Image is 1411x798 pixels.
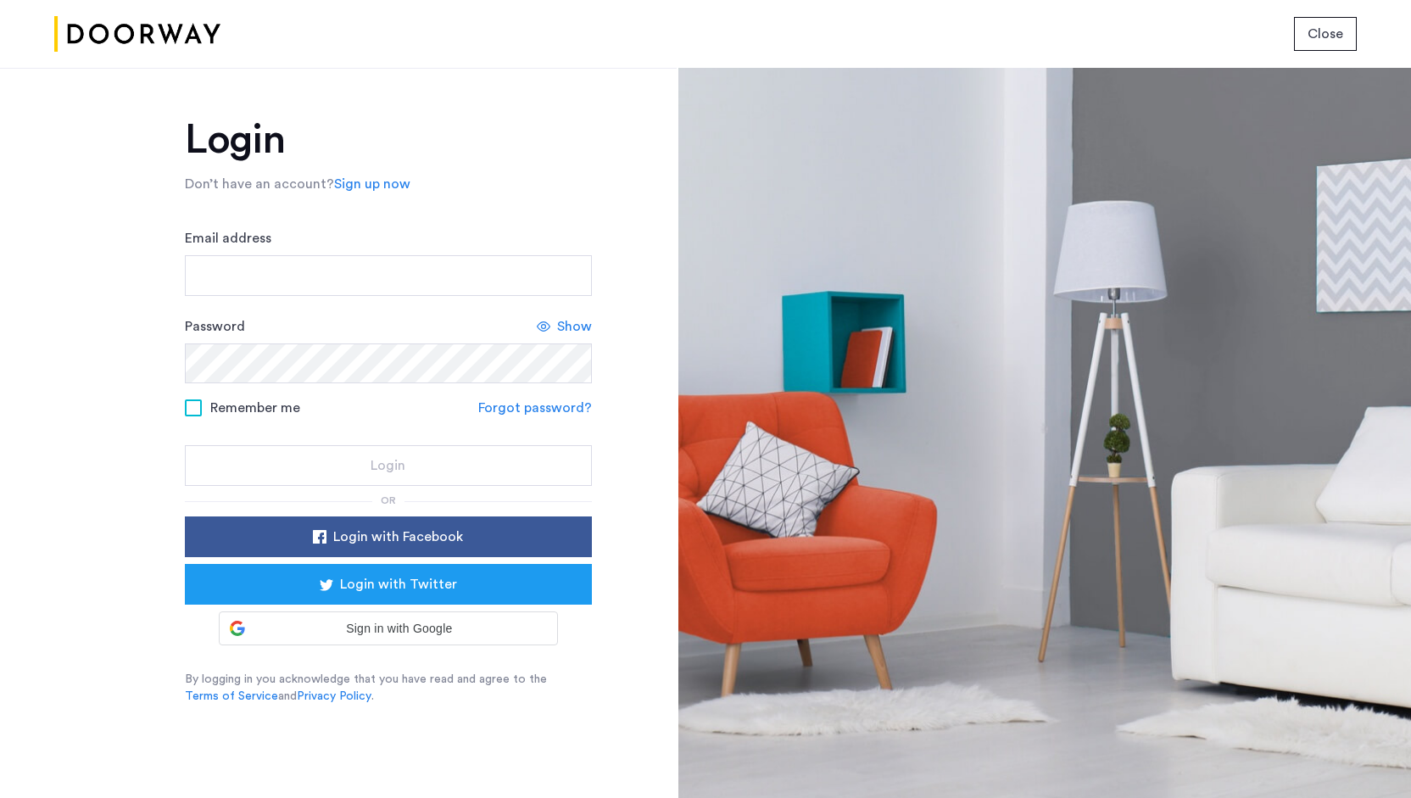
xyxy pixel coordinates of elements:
span: Sign in with Google [252,620,547,638]
span: Don’t have an account? [185,177,334,191]
img: logo [54,3,220,66]
a: Sign up now [334,174,410,194]
button: button [185,516,592,557]
button: button [185,564,592,605]
label: Email address [185,228,271,248]
span: Close [1308,24,1343,44]
span: Login with Facebook [333,527,463,547]
span: Remember me [210,398,300,418]
a: Terms of Service [185,688,278,705]
span: or [381,495,396,505]
p: By logging in you acknowledge that you have read and agree to the and . [185,671,592,705]
h1: Login [185,120,592,160]
a: Privacy Policy [297,688,371,705]
span: Login [371,455,405,476]
button: button [1294,17,1357,51]
label: Password [185,316,245,337]
a: Forgot password? [478,398,592,418]
button: button [185,445,592,486]
div: Sign in with Google [219,611,558,645]
span: Login with Twitter [340,574,457,594]
span: Show [557,316,592,337]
